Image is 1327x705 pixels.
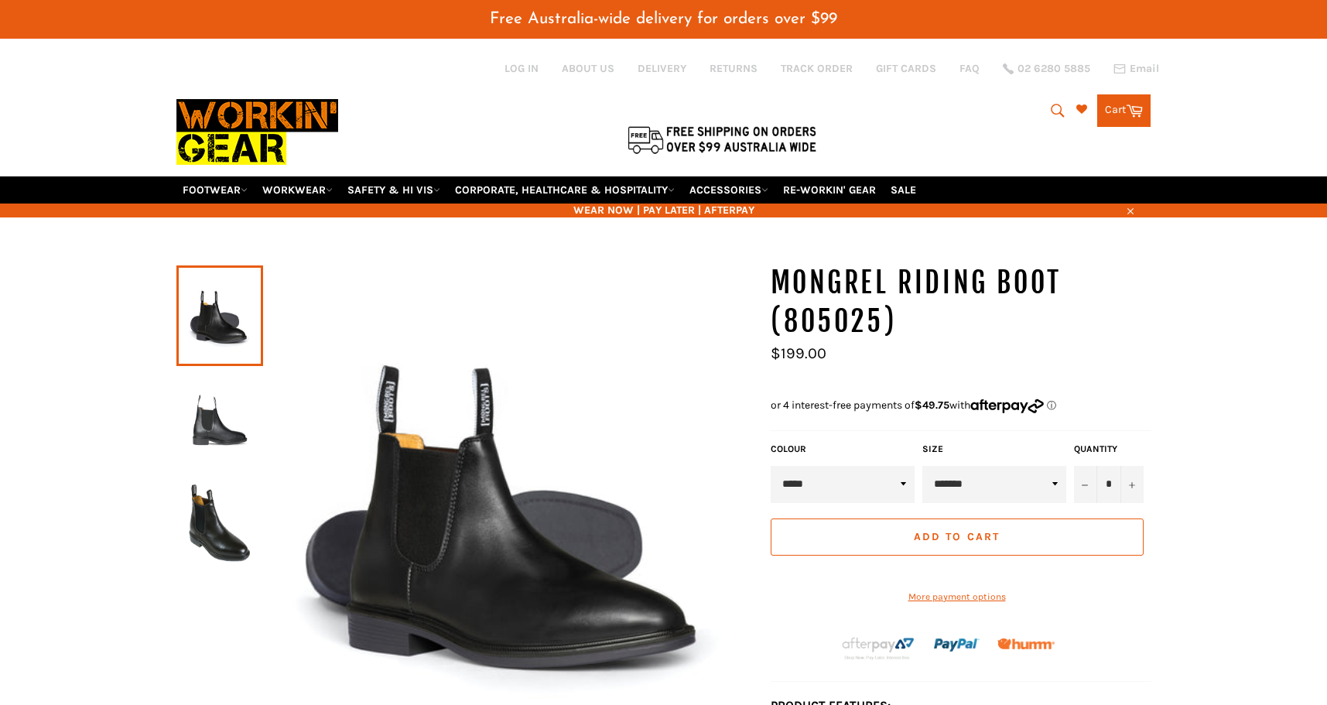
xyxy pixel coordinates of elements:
[1003,63,1090,74] a: 02 6280 5885
[504,62,539,75] a: Log in
[490,11,837,27] span: Free Australia-wide delivery for orders over $99
[1017,63,1090,74] span: 02 6280 5885
[176,176,254,204] a: FOOTWEAR
[934,622,980,668] img: paypal.png
[1097,94,1151,127] a: Cart
[771,590,1144,604] a: More payment options
[184,377,255,462] img: MONGREL 805025 RIDING BOOT - Workin' Gear
[256,176,339,204] a: WORKWEAR
[840,635,916,662] img: Afterpay-Logo-on-dark-bg_large.png
[184,481,255,566] img: MONGREL 805025 RIDING BOOT - Workin' Gear
[922,443,1066,456] label: Size
[176,88,338,176] img: Workin Gear leaders in Workwear, Safety Boots, PPE, Uniforms. Australia's No.1 in Workwear
[771,344,826,362] span: $199.00
[562,61,614,76] a: ABOUT US
[1120,466,1144,503] button: Increase item quantity by one
[710,61,758,76] a: RETURNS
[638,61,686,76] a: DELIVERY
[884,176,922,204] a: SALE
[781,61,853,76] a: TRACK ORDER
[771,443,915,456] label: COLOUR
[771,518,1144,556] button: Add to Cart
[1130,63,1159,74] span: Email
[683,176,775,204] a: ACCESSORIES
[1113,63,1159,75] a: Email
[341,176,446,204] a: SAFETY & HI VIS
[1074,466,1097,503] button: Reduce item quantity by one
[997,638,1055,650] img: Humm_core_logo_RGB-01_300x60px_small_195d8312-4386-4de7-b182-0ef9b6303a37.png
[176,203,1151,217] span: WEAR NOW | PAY LATER | AFTERPAY
[771,264,1151,341] h1: MONGREL RIDING BOOT (805025)
[959,61,980,76] a: FAQ
[449,176,681,204] a: CORPORATE, HEALTHCARE & HOSPITALITY
[625,123,819,156] img: Flat $9.95 shipping Australia wide
[876,61,936,76] a: GIFT CARDS
[914,530,1000,543] span: Add to Cart
[777,176,882,204] a: RE-WORKIN' GEAR
[1074,443,1144,456] label: Quantity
